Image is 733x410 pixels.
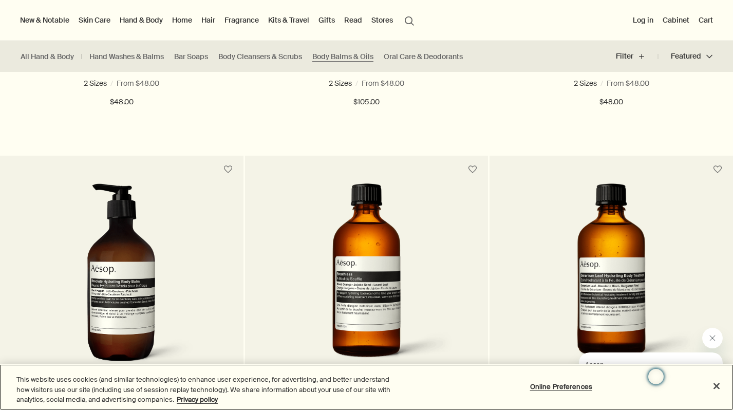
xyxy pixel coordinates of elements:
img: Breathless in amber glass bottle [273,183,460,374]
span: $48.00 [110,96,134,108]
button: Featured [658,44,712,69]
button: New & Notable [18,13,71,27]
img: Resolute Hydrating Body Balm with pump [45,183,199,374]
a: Hair [199,13,217,27]
button: Save to cabinet [463,160,482,179]
iframe: Message from Aesop [579,352,723,400]
a: Hand Washes & Balms [89,52,164,62]
a: Kits & Travel [266,13,311,27]
div: Aesop says "Our consultants are available now to offer personalised product advice.". Open messag... [554,328,723,400]
button: Close [705,375,728,397]
a: Gifts [316,13,337,27]
span: $105.00 [353,96,380,108]
a: Skin Care [77,13,112,27]
a: Breathless in amber glass bottle [245,183,488,389]
button: Log in [631,13,655,27]
a: Body Cleansers & Scrubs [218,52,302,62]
button: Open search [400,10,419,30]
img: Geranium Leaf Hydrating Body Treatment in amber glass bottle [518,183,705,374]
a: All Hand & Body [21,52,74,62]
a: Geranium Leaf Hydrating Body Treatment in amber glass bottle [490,183,733,389]
a: Body Balms & Oils [312,52,373,62]
span: 16.4 oz [334,79,362,88]
span: 3.4 oz [579,79,604,88]
span: Our consultants are available now to offer personalised product advice. [6,22,129,50]
button: Cart [697,13,715,27]
span: 3.4 oz [89,79,114,88]
button: Online Preferences, Opens the preference center dialog [529,376,593,397]
a: Hand & Body [118,13,165,27]
div: This website uses cookies (and similar technologies) to enhance user experience, for advertising,... [16,375,403,405]
a: Cabinet [661,13,691,27]
span: $48.00 [599,96,623,108]
button: Save to cabinet [219,160,237,179]
a: Bar Soaps [174,52,208,62]
span: 16.5 oz [133,79,161,88]
a: Oral Care & Deodorants [384,52,463,62]
iframe: Close message from Aesop [702,328,723,348]
button: Filter [616,44,658,69]
a: More information about your privacy, opens in a new tab [177,395,218,404]
button: Stores [369,13,395,27]
a: Fragrance [222,13,261,27]
a: Home [170,13,194,27]
span: 16.4 oz [623,79,651,88]
button: Save to cabinet [708,160,727,179]
a: Read [342,13,364,27]
span: 3.4 oz [381,79,406,88]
